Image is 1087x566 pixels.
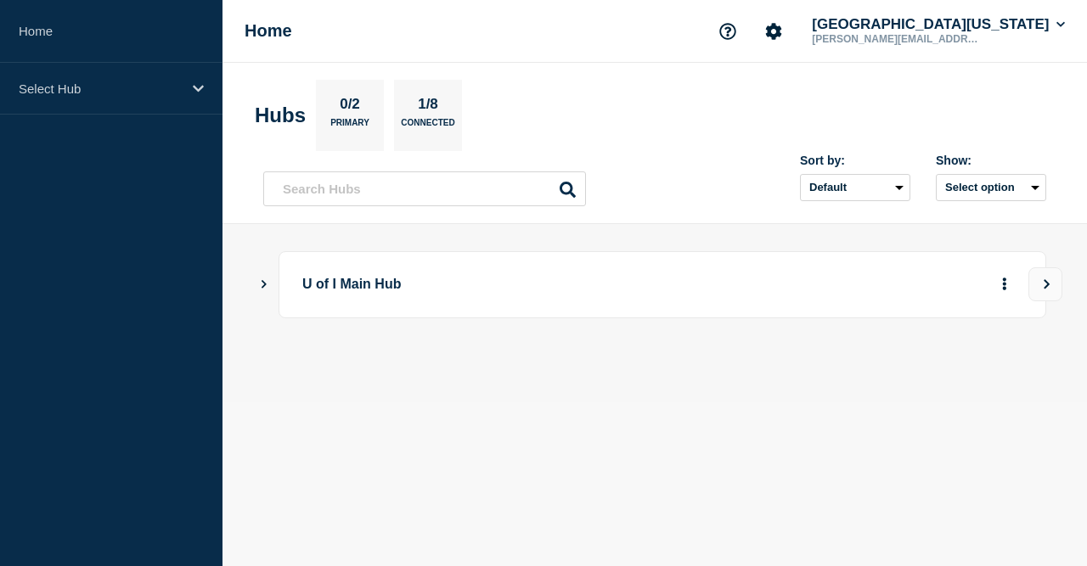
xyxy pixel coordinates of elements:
p: U of I Main Hub [302,269,740,300]
p: Connected [401,118,454,136]
button: Select option [936,174,1046,201]
div: Sort by: [800,154,910,167]
p: 1/8 [412,96,445,118]
button: More actions [994,269,1016,300]
button: Support [710,14,746,49]
h1: Home [245,21,292,41]
button: View [1028,267,1062,301]
select: Sort by [800,174,910,201]
p: [PERSON_NAME][EMAIL_ADDRESS][US_STATE][DOMAIN_NAME] [808,33,985,45]
input: Search Hubs [263,171,586,206]
h2: Hubs [255,104,306,127]
button: Account settings [756,14,791,49]
button: Show Connected Hubs [260,278,268,291]
p: 0/2 [334,96,367,118]
button: [GEOGRAPHIC_DATA][US_STATE] [808,16,1068,33]
div: Show: [936,154,1046,167]
p: Primary [330,118,369,136]
p: Select Hub [19,81,182,96]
